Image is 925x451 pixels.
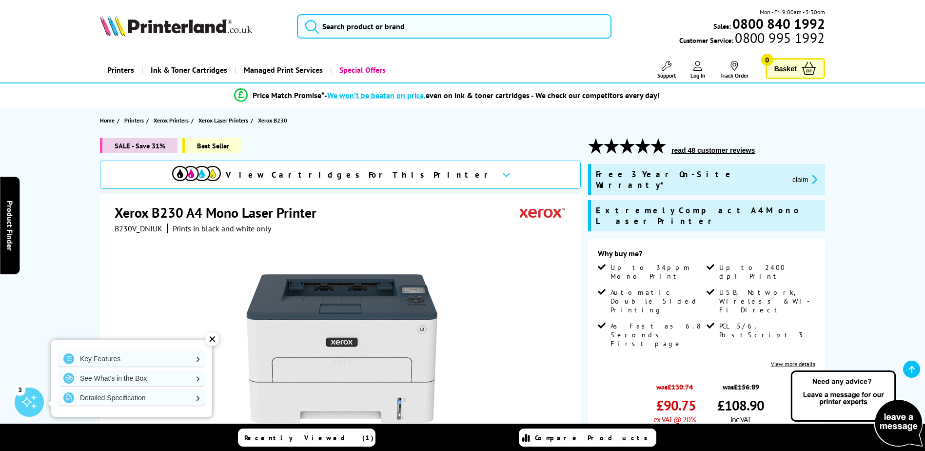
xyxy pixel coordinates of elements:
span: ex VAT @ 20% [653,414,696,424]
button: promo-description [789,174,820,185]
span: Price Match Promise* [253,90,324,100]
span: Up to 2400 dpi Print [719,263,813,281]
img: Xerox B230 [246,253,437,444]
a: Printers [124,115,146,125]
a: Track Order [720,61,748,79]
span: Xerox Laser Printers [198,115,248,125]
i: Prints in black and white only [173,224,271,233]
button: read 48 customer reviews [669,146,758,155]
span: £108.90 [717,396,764,414]
input: Search product or brand [297,14,611,39]
span: Up to 34ppm Mono Print [610,263,704,281]
span: Customer Service: [679,33,825,45]
span: PCL 5/6, PostScript 3 [719,322,813,339]
img: Open Live Chat window [788,369,925,449]
a: Special Offers [330,58,393,82]
a: Managed Print Services [235,58,330,82]
strike: £130.74 [668,382,693,391]
a: Xerox B230 [258,115,290,125]
span: B230V_DNIUK [115,224,162,233]
div: ✕ [205,332,219,346]
span: Mon - Fri 9:00am - 5:30pm [760,7,825,17]
span: USB, Network, Wireless & Wi-Fi Direct [719,288,813,314]
span: £90.75 [656,396,696,414]
strike: £156.89 [734,382,759,391]
span: As Fast as 6.8 Seconds First page [610,322,704,348]
li: modal_Promise [78,87,817,104]
span: Recently Viewed (1) [244,433,374,442]
span: We won’t be beaten on price, [327,90,426,100]
span: Ink & Toner Cartridges [151,58,227,82]
a: Support [657,61,676,79]
span: 0 [761,54,773,66]
img: Printerland Logo [100,15,252,36]
img: View Cartridges [172,166,221,181]
span: Product Finder [5,201,15,251]
span: Best Seller [182,138,241,153]
div: 3 [15,384,25,395]
a: Xerox Printers [154,115,191,125]
span: Support [657,72,676,79]
span: SALE - Save 31% [100,138,177,153]
span: Basket [774,62,797,75]
a: Detailed Specification [59,390,205,406]
div: Why buy me? [598,248,815,263]
a: Xerox Laser Printers [198,115,251,125]
span: Compare Products [535,433,653,442]
span: Xerox Printers [154,115,189,125]
span: inc VAT [730,414,751,424]
a: Printers [100,58,141,82]
a: Basket 0 [766,58,825,79]
div: - even on ink & toner cartridges - We check our competitors every day! [324,90,660,100]
span: Log In [690,72,706,79]
span: Free 3 Year On-Site Warranty* [596,169,785,190]
span: Automatic Double Sided Printing [610,288,704,314]
h1: Xerox B230 A4 Mono Laser Printer [115,204,326,222]
span: Home [100,115,115,125]
span: was [653,377,696,391]
span: Printers [124,115,144,125]
a: Key Features [59,351,205,367]
span: Xerox B230 [258,115,287,125]
a: Printerland Logo [100,15,285,38]
a: Compare Products [519,429,656,447]
a: Recently Viewed (1) [238,429,375,447]
span: View Cartridges For This Printer [226,169,494,180]
a: Log In [690,61,706,79]
span: Sales: [713,21,731,31]
a: View more details [771,360,815,368]
a: Home [100,115,117,125]
span: was [717,377,764,391]
b: 0800 840 1992 [732,15,825,33]
span: Extremely Compact A4 Mono Laser Printer [596,205,820,226]
span: 0800 995 1992 [733,33,825,42]
img: Xerox [520,204,565,222]
a: Ink & Toner Cartridges [141,58,235,82]
a: See What's in the Box [59,370,205,386]
a: 0800 840 1992 [731,19,825,28]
